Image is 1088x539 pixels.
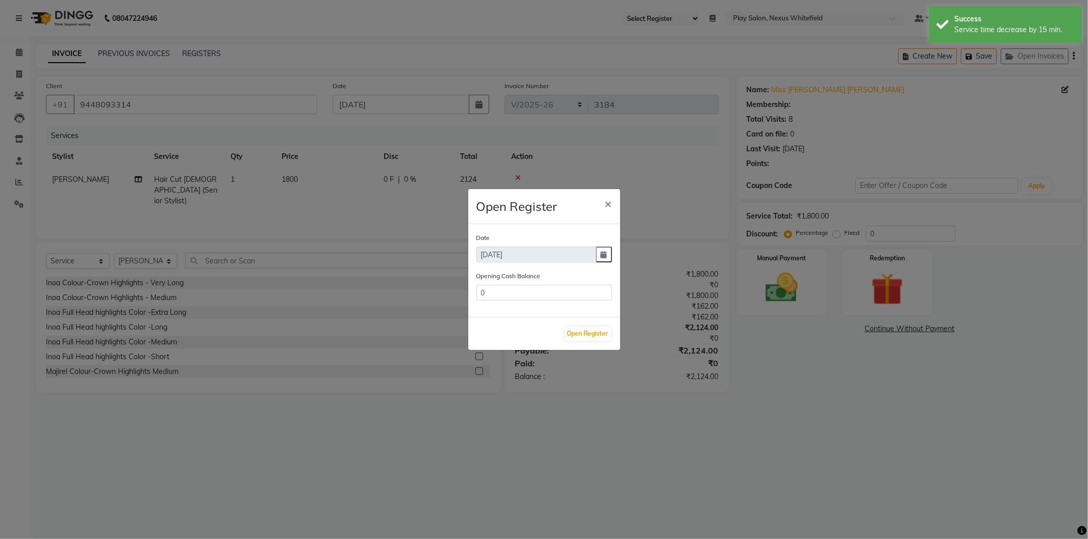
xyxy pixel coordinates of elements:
[476,285,612,301] input: Amount
[954,14,1074,24] div: Success
[605,196,612,211] span: ×
[476,197,558,215] h4: Open Register
[565,327,611,341] button: Open Register
[597,189,620,218] button: Close
[476,233,490,242] label: Date
[954,24,1074,35] div: Service time decrease by 15 min.
[476,272,541,281] label: Opening Cash Balance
